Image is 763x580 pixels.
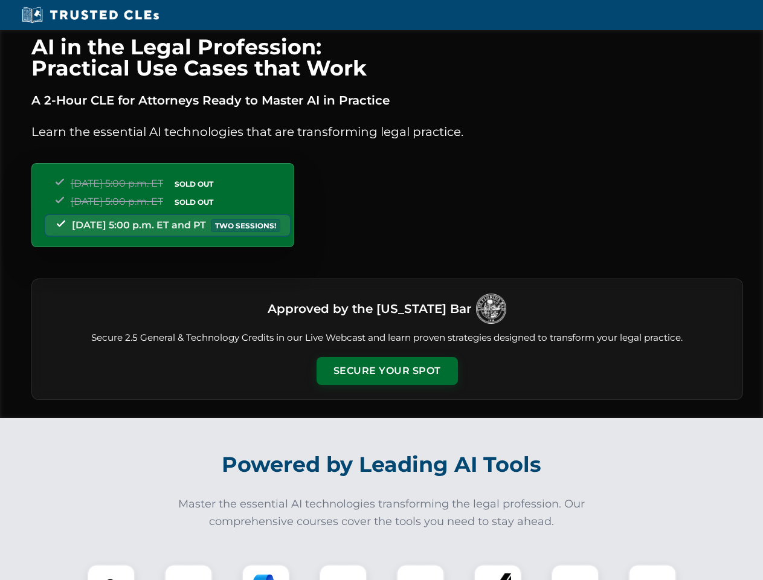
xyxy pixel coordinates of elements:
span: [DATE] 5:00 p.m. ET [71,178,163,189]
h3: Approved by the [US_STATE] Bar [268,298,471,320]
h2: Powered by Leading AI Tools [47,443,716,486]
img: Logo [476,294,506,324]
span: SOLD OUT [170,178,217,190]
img: Trusted CLEs [18,6,163,24]
button: Secure Your Spot [317,357,458,385]
p: Master the essential AI technologies transforming the legal profession. Our comprehensive courses... [170,495,593,530]
p: Secure 2.5 General & Technology Credits in our Live Webcast and learn proven strategies designed ... [47,331,728,345]
span: SOLD OUT [170,196,217,208]
p: Learn the essential AI technologies that are transforming legal practice. [31,122,743,141]
h1: AI in the Legal Profession: Practical Use Cases that Work [31,36,743,79]
span: [DATE] 5:00 p.m. ET [71,196,163,207]
p: A 2-Hour CLE for Attorneys Ready to Master AI in Practice [31,91,743,110]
